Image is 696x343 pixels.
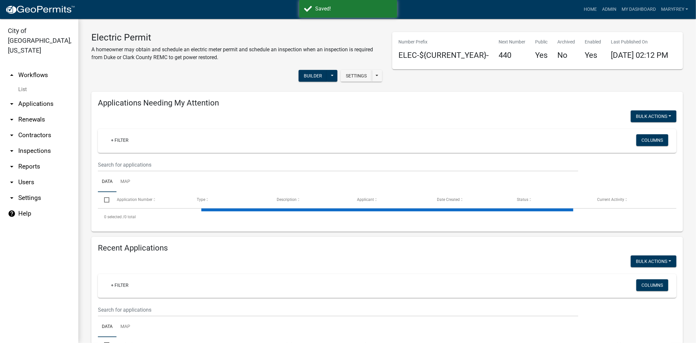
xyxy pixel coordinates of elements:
a: Data [98,317,116,337]
h4: 440 [499,51,526,60]
p: A homeowner may obtain and schedule an electric meter permit and schedule an inspection when an i... [91,46,382,61]
input: Search for applications [98,303,578,317]
a: Home [581,3,599,16]
span: Date Created [437,197,460,202]
div: 0 total [98,209,676,225]
datatable-header-cell: Status [511,192,591,208]
h4: Applications Needing My Attention [98,98,676,108]
h3: Electric Permit [91,32,382,43]
datatable-header-cell: Date Created [431,192,511,208]
div: Saved! [316,5,392,13]
h4: Recent Applications [98,243,676,253]
h4: Yes [585,51,601,60]
datatable-header-cell: Current Activity [591,192,671,208]
i: arrow_drop_up [8,71,16,79]
button: Bulk Actions [631,110,676,122]
i: arrow_drop_down [8,163,16,171]
h4: No [558,51,575,60]
span: Type [197,197,205,202]
p: Number Prefix [399,39,489,45]
button: Bulk Actions [631,255,676,267]
a: My Dashboard [619,3,658,16]
span: [DATE] 02:12 PM [611,51,669,60]
a: Map [116,171,134,192]
a: Admin [599,3,619,16]
i: arrow_drop_down [8,131,16,139]
p: Last Published On [611,39,669,45]
span: Current Activity [597,197,624,202]
a: Data [98,171,116,192]
span: Description [277,197,297,202]
button: Columns [636,134,668,146]
p: Public [535,39,548,45]
p: Next Number [499,39,526,45]
i: arrow_drop_down [8,100,16,108]
datatable-header-cell: Application Number [110,192,190,208]
h4: ELEC-${CURRENT_YEAR}- [399,51,489,60]
a: + Filter [106,279,134,291]
button: Columns [636,279,668,291]
span: 0 selected / [104,215,124,219]
a: + Filter [106,134,134,146]
datatable-header-cell: Description [271,192,350,208]
h4: Yes [535,51,548,60]
datatable-header-cell: Select [98,192,110,208]
i: arrow_drop_down [8,194,16,202]
i: help [8,210,16,218]
datatable-header-cell: Applicant [351,192,431,208]
input: Search for applications [98,158,578,171]
span: Status [517,197,528,202]
button: Settings [341,70,372,82]
a: Map [116,317,134,337]
span: Applicant [357,197,374,202]
i: arrow_drop_down [8,178,16,186]
i: arrow_drop_down [8,116,16,123]
span: Application Number [117,197,152,202]
p: Archived [558,39,575,45]
button: Builder [299,70,327,82]
p: Enabled [585,39,601,45]
datatable-header-cell: Type [191,192,271,208]
i: arrow_drop_down [8,147,16,155]
a: MaryFrey [658,3,691,16]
